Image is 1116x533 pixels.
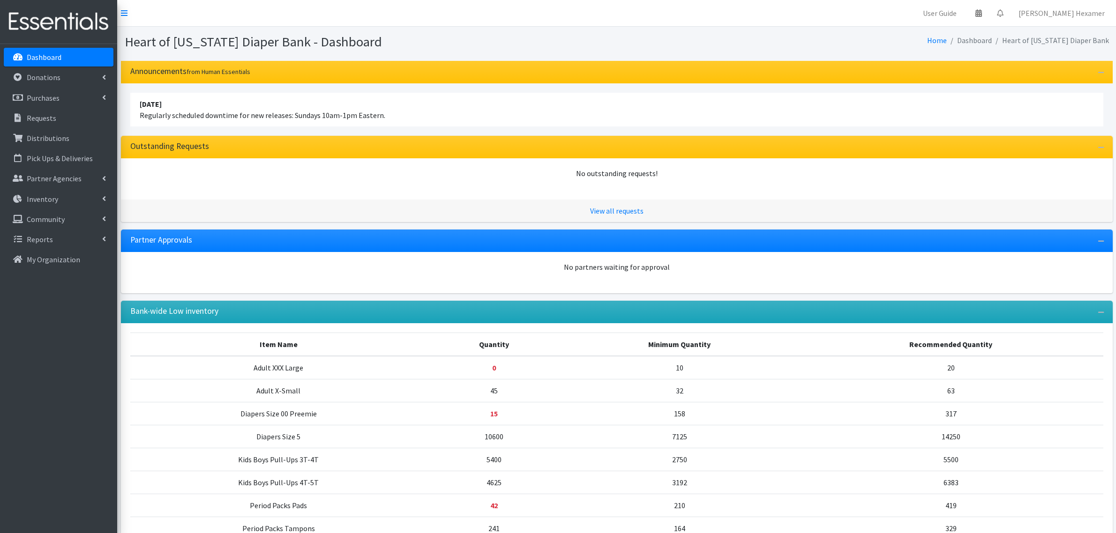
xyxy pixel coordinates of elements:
td: 10 [561,356,799,379]
td: 6383 [799,471,1103,494]
a: Dashboard [4,48,113,67]
td: Diapers Size 00 Preemie [130,402,427,425]
p: Partner Agencies [27,174,82,183]
td: 2750 [561,448,799,471]
a: Reports [4,230,113,249]
td: 20 [799,356,1103,379]
a: My Organization [4,250,113,269]
td: 10600 [427,425,561,448]
td: 32 [561,379,799,402]
p: Distributions [27,133,69,143]
td: 210 [561,494,799,517]
strong: [DATE] [140,99,162,109]
p: Reports [27,235,53,244]
strong: Below minimum quantity [492,363,496,372]
h3: Announcements [130,67,250,76]
a: Donations [4,68,113,87]
td: Kids Boys Pull-Ups 4T-5T [130,471,427,494]
a: Community [4,210,113,229]
small: from Human Essentials [187,67,250,76]
a: Purchases [4,89,113,107]
p: Requests [27,113,56,123]
h3: Bank-wide Low inventory [130,306,218,316]
a: View all requests [590,206,644,215]
div: No partners waiting for approval [130,261,1103,273]
td: Kids Boys Pull-Ups 3T-4T [130,448,427,471]
a: Partner Agencies [4,169,113,188]
td: 5500 [799,448,1103,471]
th: Recommended Quantity [799,333,1103,356]
img: HumanEssentials [4,6,113,37]
td: 317 [799,402,1103,425]
td: 3192 [561,471,799,494]
td: 158 [561,402,799,425]
td: Adult X-Small [130,379,427,402]
p: Community [27,215,65,224]
td: 45 [427,379,561,402]
td: 7125 [561,425,799,448]
td: 419 [799,494,1103,517]
a: User Guide [915,4,964,22]
li: Dashboard [947,34,992,47]
div: No outstanding requests! [130,168,1103,179]
td: 63 [799,379,1103,402]
a: [PERSON_NAME] Hexamer [1011,4,1112,22]
a: Pick Ups & Deliveries [4,149,113,168]
a: Requests [4,109,113,127]
td: 14250 [799,425,1103,448]
h3: Outstanding Requests [130,141,209,151]
td: Period Packs Pads [130,494,427,517]
p: Pick Ups & Deliveries [27,154,93,163]
p: My Organization [27,255,80,264]
p: Donations [27,73,60,82]
h3: Partner Approvals [130,235,192,245]
a: Home [927,36,947,45]
td: 5400 [427,448,561,471]
th: Quantity [427,333,561,356]
strong: Below minimum quantity [490,501,498,510]
a: Distributions [4,129,113,148]
p: Purchases [27,93,60,103]
li: Heart of [US_STATE] Diaper Bank [992,34,1109,47]
th: Item Name [130,333,427,356]
p: Inventory [27,194,58,204]
p: Dashboard [27,52,61,62]
td: Diapers Size 5 [130,425,427,448]
li: Regularly scheduled downtime for new releases: Sundays 10am-1pm Eastern. [130,93,1103,126]
th: Minimum Quantity [561,333,799,356]
h1: Heart of [US_STATE] Diaper Bank - Dashboard [125,34,614,50]
strong: Below minimum quantity [490,409,498,418]
td: 4625 [427,471,561,494]
td: Adult XXX Large [130,356,427,379]
a: Inventory [4,190,113,208]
